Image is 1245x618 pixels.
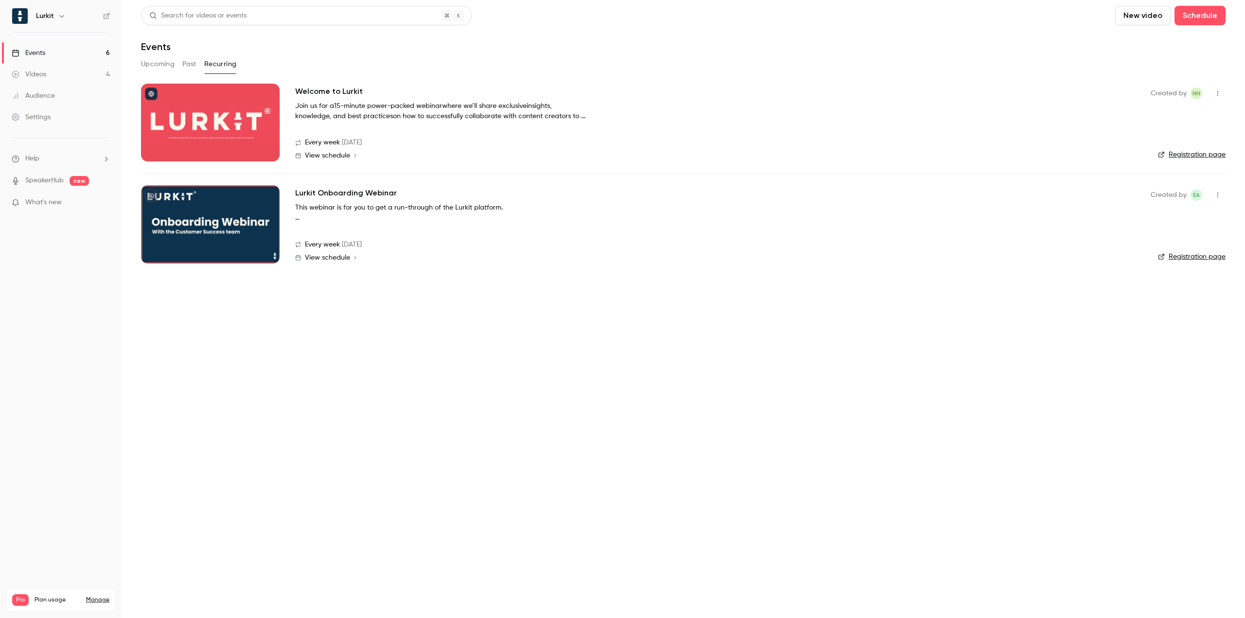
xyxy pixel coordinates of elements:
[342,240,362,250] span: [DATE]
[36,11,54,21] h6: Lurkit
[1174,6,1226,25] button: Schedule
[295,152,1135,159] a: View schedule
[305,152,350,159] span: View schedule
[35,596,80,604] span: Plan usage
[12,594,29,606] span: Pro
[98,198,110,207] iframe: Noticeable Trigger
[1151,189,1187,201] span: Created by
[342,138,362,148] span: [DATE]
[1158,252,1226,262] a: Registration page
[305,240,340,250] span: Every week
[70,176,89,186] span: new
[305,254,350,261] span: View schedule
[295,254,1135,262] a: View schedule
[295,187,397,199] a: Lurkit Onboarding Webinar
[305,138,340,148] span: Every week
[1193,189,1200,201] span: EA
[1191,189,1202,201] span: Etienne Amarilla
[204,56,237,72] button: Recurring
[25,154,39,164] span: Help
[1191,88,1202,99] span: Natalia Nobrega
[12,154,110,164] li: help-dropdown-opener
[12,8,28,24] img: Lurkit
[12,91,55,101] div: Audience
[182,56,196,72] button: Past
[295,86,363,97] a: Welcome to Lurkit
[25,176,64,186] a: SpeakerHub
[12,70,46,79] div: Videos
[1151,88,1187,99] span: Created by
[149,11,247,21] div: Search for videos or events
[12,48,45,58] div: Events
[141,41,171,53] h1: Events
[86,596,109,604] a: Manage
[295,203,581,213] p: This webinar is for you to get a run-through of the Lurkit platform.
[1115,6,1171,25] button: New video
[25,197,62,208] span: What's new
[295,101,587,122] p: Join us for a where we’ll share exclusive on how to successfully collaborate with content creator...
[141,56,175,72] button: Upcoming
[12,112,51,122] div: Settings
[1192,88,1200,99] span: NN
[1158,150,1226,159] a: Registration page
[334,103,442,109] strong: 15-minute power-packed webinar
